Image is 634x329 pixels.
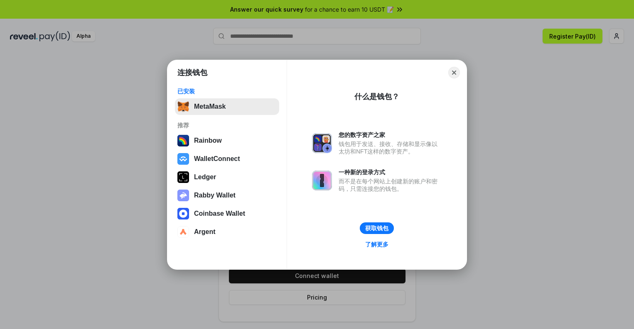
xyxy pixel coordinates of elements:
img: svg+xml,%3Csvg%20width%3D%2228%22%20height%3D%2228%22%20viewBox%3D%220%200%2028%2028%22%20fill%3D... [177,153,189,165]
div: 钱包用于发送、接收、存储和显示像以太坊和NFT这样的数字资产。 [339,140,442,155]
button: Coinbase Wallet [175,205,279,222]
div: 推荐 [177,122,277,129]
button: WalletConnect [175,151,279,167]
img: svg+xml,%3Csvg%20width%3D%2228%22%20height%3D%2228%22%20viewBox%3D%220%200%2028%2028%22%20fill%3D... [177,226,189,238]
div: Rainbow [194,137,222,144]
div: Argent [194,228,216,236]
div: 您的数字资产之家 [339,131,442,139]
img: svg+xml,%3Csvg%20xmlns%3D%22http%3A%2F%2Fwww.w3.org%2F2000%2Fsvg%22%20fill%3D%22none%22%20viewBox... [177,190,189,201]
a: 了解更多 [360,239,393,250]
img: svg+xml,%3Csvg%20width%3D%22120%22%20height%3D%22120%22%20viewBox%3D%220%200%20120%20120%22%20fil... [177,135,189,146]
button: Argent [175,224,279,240]
button: MetaMask [175,98,279,115]
div: Coinbase Wallet [194,210,245,217]
img: svg+xml,%3Csvg%20xmlns%3D%22http%3A%2F%2Fwww.w3.org%2F2000%2Fsvg%22%20fill%3D%22none%22%20viewBox... [312,133,332,153]
button: Close [448,67,460,78]
div: 了解更多 [365,241,388,248]
div: Rabby Wallet [194,192,236,199]
div: 什么是钱包？ [354,92,399,102]
div: Ledger [194,173,216,181]
img: svg+xml,%3Csvg%20xmlns%3D%22http%3A%2F%2Fwww.w3.org%2F2000%2Fsvg%22%20width%3D%2228%22%20height%3... [177,171,189,183]
div: WalletConnect [194,155,240,163]
div: 一种新的登录方式 [339,168,442,176]
button: 获取钱包 [360,222,394,234]
img: svg+xml,%3Csvg%20width%3D%2228%22%20height%3D%2228%22%20viewBox%3D%220%200%2028%2028%22%20fill%3D... [177,208,189,219]
div: MetaMask [194,103,226,110]
button: Ledger [175,169,279,185]
div: 而不是在每个网站上创建新的账户和密码，只需连接您的钱包。 [339,178,442,193]
img: svg+xml,%3Csvg%20fill%3D%22none%22%20height%3D%2233%22%20viewBox%3D%220%200%2035%2033%22%20width%... [177,101,189,112]
button: Rabby Wallet [175,187,279,204]
div: 获取钱包 [365,224,388,232]
img: svg+xml,%3Csvg%20xmlns%3D%22http%3A%2F%2Fwww.w3.org%2F2000%2Fsvg%22%20fill%3D%22none%22%20viewBox... [312,171,332,190]
button: Rainbow [175,132,279,149]
div: 已安装 [177,88,277,95]
h1: 连接钱包 [177,68,207,78]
